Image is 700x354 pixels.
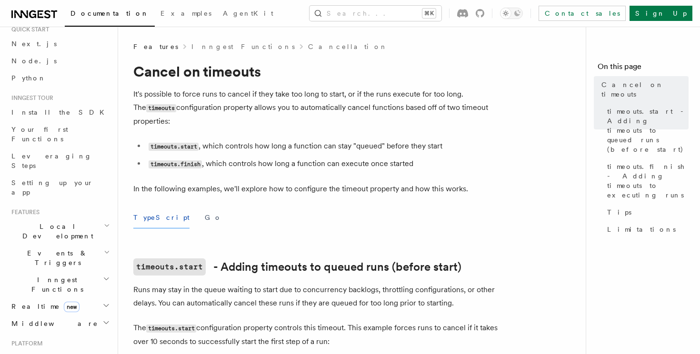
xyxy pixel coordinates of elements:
[8,248,104,267] span: Events & Triggers
[133,42,178,51] span: Features
[70,10,149,17] span: Documentation
[133,321,514,348] p: The configuration property controls this timeout. This example forces runs to cancel if it takes ...
[8,340,43,347] span: Platform
[8,26,49,33] span: Quick start
[223,10,273,17] span: AgentKit
[64,302,80,312] span: new
[8,275,103,294] span: Inngest Functions
[8,315,112,332] button: Middleware
[603,103,689,158] a: timeouts.start - Adding timeouts to queued runs (before start)
[603,158,689,204] a: timeouts.finish - Adding timeouts to executing runs
[607,107,689,154] span: timeouts.start - Adding timeouts to queued runs (before start)
[8,121,112,147] a: Your first Functions
[205,207,222,228] button: Go
[607,162,689,200] span: timeouts.finish - Adding timeouts to executing runs
[133,207,190,228] button: TypeScript
[539,6,626,21] a: Contact sales
[8,35,112,52] a: Next.js
[8,69,112,87] a: Python
[598,76,689,103] a: Cancel on timeouts
[8,218,112,245] button: Local Development
[11,57,57,65] span: Node.js
[133,88,514,128] p: It's possible to force runs to cancel if they take too long to start, or if the runs execute for ...
[8,271,112,298] button: Inngest Functions
[133,258,461,275] a: timeouts.start- Adding timeouts to queued runs (before start)
[133,63,514,80] h1: Cancel on timeouts
[146,157,514,171] li: , which controls how long a function can execute once started
[8,52,112,69] a: Node.js
[598,61,689,76] h4: On this page
[11,126,68,143] span: Your first Functions
[422,9,436,18] kbd: ⌘K
[8,245,112,271] button: Events & Triggers
[603,204,689,221] a: Tips
[217,3,279,26] a: AgentKit
[11,152,92,169] span: Leveraging Steps
[603,221,689,238] a: Limitations
[308,42,388,51] a: Cancellation
[11,40,57,48] span: Next.js
[630,6,692,21] a: Sign Up
[133,182,514,196] p: In the following examples, we'll explore how to configure the timeout property and how this works.
[133,258,206,275] code: timeouts.start
[8,174,112,201] a: Setting up your app
[65,3,155,27] a: Documentation
[11,74,46,82] span: Python
[146,139,514,153] li: , which controls how long a function can stay "queued" before they start
[160,10,211,17] span: Examples
[11,179,93,196] span: Setting up your app
[8,298,112,315] button: Realtimenew
[191,42,295,51] a: Inngest Functions
[500,8,523,19] button: Toggle dark mode
[607,225,676,234] span: Limitations
[133,283,514,310] p: Runs may stay in the queue waiting to start due to concurrency backlogs, throttling configuration...
[8,94,53,102] span: Inngest tour
[8,302,80,311] span: Realtime
[8,104,112,121] a: Install the SDK
[310,6,441,21] button: Search...⌘K
[601,80,689,99] span: Cancel on timeouts
[155,3,217,26] a: Examples
[146,324,196,333] code: timeouts.start
[149,143,199,151] code: timeouts.start
[8,319,98,328] span: Middleware
[607,207,631,217] span: Tips
[11,108,110,116] span: Install the SDK
[8,208,40,216] span: Features
[8,147,112,174] a: Leveraging Steps
[149,160,202,168] code: timeouts.finish
[8,222,104,241] span: Local Development
[146,104,176,112] code: timeouts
